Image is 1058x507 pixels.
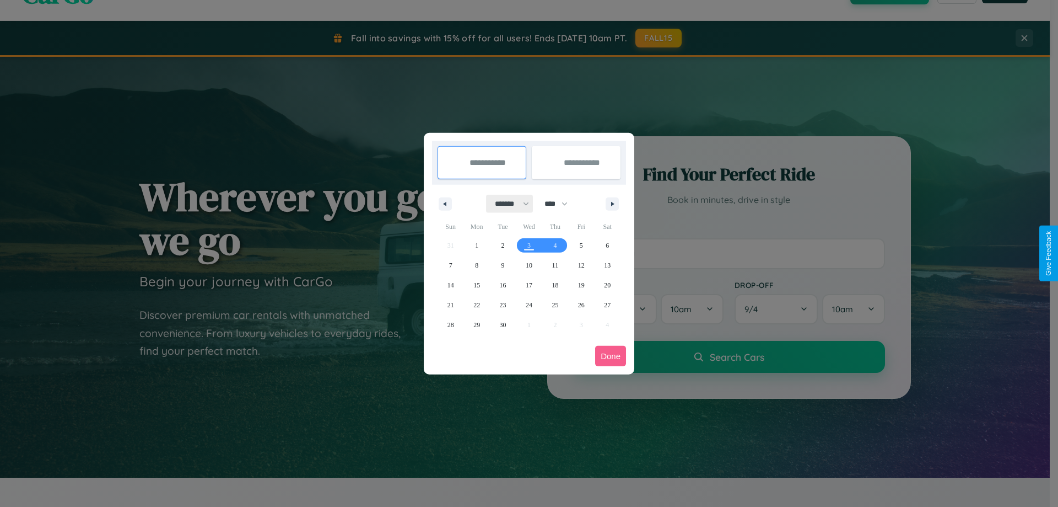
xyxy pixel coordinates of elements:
span: Tue [490,218,516,236]
span: 4 [553,236,557,255]
span: Sat [595,218,620,236]
span: 12 [578,255,585,275]
button: 12 [568,255,594,275]
button: 19 [568,275,594,295]
button: 1 [463,236,489,255]
span: 7 [449,255,452,275]
span: 3 [527,236,531,255]
span: 10 [526,255,532,275]
button: 13 [595,255,620,275]
span: 17 [526,275,532,295]
span: Mon [463,218,489,236]
span: 25 [552,295,558,315]
span: Sun [438,218,463,236]
button: Done [595,346,626,366]
span: 28 [447,315,454,335]
button: 21 [438,295,463,315]
span: Fri [568,218,594,236]
button: 26 [568,295,594,315]
span: Thu [542,218,568,236]
button: 20 [595,275,620,295]
button: 2 [490,236,516,255]
button: 9 [490,255,516,275]
span: 8 [475,255,478,275]
button: 6 [595,236,620,255]
span: 16 [500,275,506,295]
span: 13 [604,255,611,275]
button: 27 [595,295,620,315]
span: 6 [606,236,609,255]
span: 11 [552,255,559,275]
span: 2 [501,236,505,255]
button: 22 [463,295,489,315]
span: 20 [604,275,611,295]
button: 4 [542,236,568,255]
span: 24 [526,295,532,315]
span: 30 [500,315,506,335]
button: 30 [490,315,516,335]
span: Wed [516,218,542,236]
span: 29 [473,315,480,335]
button: 16 [490,275,516,295]
div: Give Feedback [1045,231,1052,276]
span: 27 [604,295,611,315]
button: 11 [542,255,568,275]
button: 3 [516,236,542,255]
span: 18 [552,275,558,295]
span: 9 [501,255,505,275]
span: 1 [475,236,478,255]
button: 8 [463,255,489,275]
button: 18 [542,275,568,295]
button: 23 [490,295,516,315]
span: 26 [578,295,585,315]
button: 17 [516,275,542,295]
span: 22 [473,295,480,315]
button: 10 [516,255,542,275]
span: 5 [580,236,583,255]
button: 25 [542,295,568,315]
button: 15 [463,275,489,295]
span: 19 [578,275,585,295]
span: 23 [500,295,506,315]
span: 15 [473,275,480,295]
button: 29 [463,315,489,335]
button: 24 [516,295,542,315]
button: 7 [438,255,463,275]
button: 5 [568,236,594,255]
button: 28 [438,315,463,335]
span: 21 [447,295,454,315]
button: 14 [438,275,463,295]
span: 14 [447,275,454,295]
